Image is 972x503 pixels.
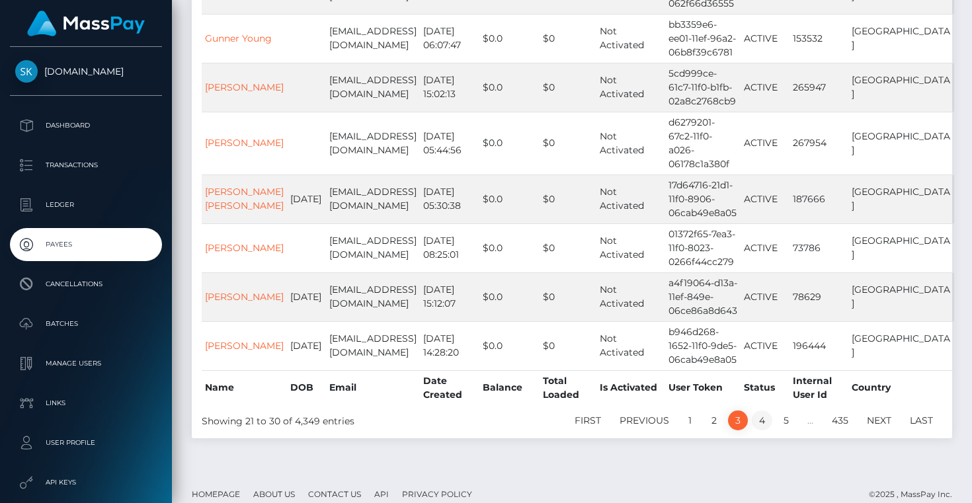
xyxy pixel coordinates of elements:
div: Showing 21 to 30 of 4,349 entries [202,409,499,428]
td: ACTIVE [741,174,790,223]
th: Status [741,370,790,405]
a: [PERSON_NAME] [205,291,284,303]
td: [DATE] 08:25:01 [420,223,479,272]
td: ACTIVE [741,14,790,63]
td: ACTIVE [741,321,790,370]
img: MassPay Logo [27,11,145,36]
td: ACTIVE [741,63,790,112]
td: Not Activated [596,272,665,321]
td: Not Activated [596,112,665,174]
td: bb3359e6-ee01-11ef-96a2-06b8f39c6781 [665,14,741,63]
td: [EMAIL_ADDRESS][DOMAIN_NAME] [326,174,420,223]
p: Batches [15,314,157,334]
p: Cancellations [15,274,157,294]
td: [DATE] [287,272,326,321]
span: [DOMAIN_NAME] [10,65,162,77]
a: Ledger [10,188,162,221]
a: [PERSON_NAME] [205,242,284,254]
th: Internal User Id [790,370,848,405]
p: Manage Users [15,354,157,373]
a: Batches [10,307,162,340]
a: 5 [776,410,796,430]
th: Email [326,370,420,405]
a: Transactions [10,149,162,182]
th: Date Created [420,370,479,405]
td: 5cd999ce-61c7-11f0-b1fb-02a8c2768cb9 [665,63,741,112]
a: 4 [752,410,772,430]
p: Dashboard [15,116,157,135]
td: ACTIVE [741,223,790,272]
td: Not Activated [596,63,665,112]
a: Links [10,387,162,420]
td: $0.0 [479,272,540,321]
th: Total Loaded [540,370,596,405]
td: [DATE] [287,174,326,223]
a: Gunner Young [205,32,272,44]
a: User Profile [10,426,162,459]
a: [PERSON_NAME] [205,340,284,352]
th: Balance [479,370,540,405]
td: [DATE] [287,321,326,370]
a: Cancellations [10,268,162,301]
td: [DATE] 05:44:56 [420,112,479,174]
a: Dashboard [10,109,162,142]
a: 3 [728,410,748,430]
p: API Keys [15,473,157,492]
td: 196444 [790,321,848,370]
td: $0.0 [479,14,540,63]
td: [EMAIL_ADDRESS][DOMAIN_NAME] [326,112,420,174]
td: 78629 [790,272,848,321]
td: [DATE] 15:02:13 [420,63,479,112]
img: Skin.Land [15,60,38,83]
td: [EMAIL_ADDRESS][DOMAIN_NAME] [326,14,420,63]
td: $0.0 [479,223,540,272]
th: Is Activated [596,370,665,405]
a: [PERSON_NAME] [PERSON_NAME] [205,186,284,212]
td: Not Activated [596,174,665,223]
td: [GEOGRAPHIC_DATA] [848,321,954,370]
a: [PERSON_NAME] [205,81,284,93]
td: d6279201-67c2-11f0-a026-06178c1a380f [665,112,741,174]
td: $0.0 [479,174,540,223]
td: 267954 [790,112,848,174]
td: [GEOGRAPHIC_DATA] [848,272,954,321]
td: 17d64716-21d1-11f0-8906-06cab49e8a05 [665,174,741,223]
p: Ledger [15,195,157,215]
div: © 2025 , MassPay Inc. [869,487,962,502]
td: [EMAIL_ADDRESS][DOMAIN_NAME] [326,63,420,112]
td: Not Activated [596,321,665,370]
th: Country [848,370,954,405]
a: Manage Users [10,347,162,380]
td: [DATE] 05:30:38 [420,174,479,223]
td: 73786 [790,223,848,272]
td: ACTIVE [741,112,790,174]
a: API Keys [10,466,162,499]
td: $0.0 [479,112,540,174]
td: 265947 [790,63,848,112]
td: [GEOGRAPHIC_DATA] [848,63,954,112]
td: b946d268-1652-11f0-9de5-06cab49e8a05 [665,321,741,370]
td: [GEOGRAPHIC_DATA] [848,174,954,223]
td: $0.0 [479,321,540,370]
td: $0 [540,321,596,370]
td: [GEOGRAPHIC_DATA] [848,223,954,272]
td: [GEOGRAPHIC_DATA] [848,112,954,174]
p: Payees [15,235,157,254]
th: DOB [287,370,326,405]
a: Payees [10,228,162,261]
td: $0 [540,272,596,321]
td: [DATE] 06:07:47 [420,14,479,63]
td: [DATE] 15:12:07 [420,272,479,321]
a: 2 [704,410,724,430]
td: $0 [540,223,596,272]
th: Name [202,370,287,405]
td: 01372f65-7ea3-11f0-8023-0266f44cc279 [665,223,741,272]
td: 153532 [790,14,848,63]
td: ACTIVE [741,272,790,321]
td: Not Activated [596,14,665,63]
td: $0 [540,63,596,112]
td: a4f19064-d13a-11ef-849e-06ce86a8d643 [665,272,741,321]
td: $0 [540,14,596,63]
a: First [567,410,608,430]
a: Previous [612,410,676,430]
